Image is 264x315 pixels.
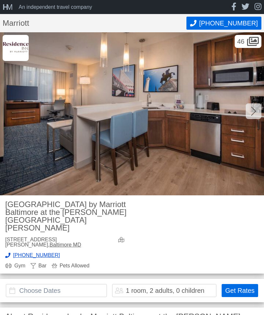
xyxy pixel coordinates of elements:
[242,3,249,11] a: twitter
[19,5,92,10] div: An independent travel company
[3,19,186,27] h1: Marriott
[222,284,258,297] button: Get Rates
[235,35,261,48] div: 46
[52,263,90,268] div: Pets Allowed
[3,3,16,11] a: HM
[50,242,81,247] a: Baltimore MD
[255,3,261,11] a: instagram
[3,35,29,61] img: Marriott
[6,284,107,297] input: Choose Dates
[5,263,25,268] div: Gym
[5,237,113,247] div: [STREET_ADDRESS][PERSON_NAME],
[199,20,258,27] span: [PHONE_NUMBER]
[118,237,127,247] a: view map
[231,3,236,11] a: facebook
[5,201,127,232] h2: [GEOGRAPHIC_DATA] by Marriott Baltimore at the [PERSON_NAME][GEOGRAPHIC_DATA][PERSON_NAME]
[13,253,60,258] span: [PHONE_NUMBER]
[3,3,6,11] span: H
[6,3,11,11] span: M
[126,287,204,294] div: 1 room, 2 adults, 0 children
[31,263,47,268] div: Bar
[186,17,261,30] button: Call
